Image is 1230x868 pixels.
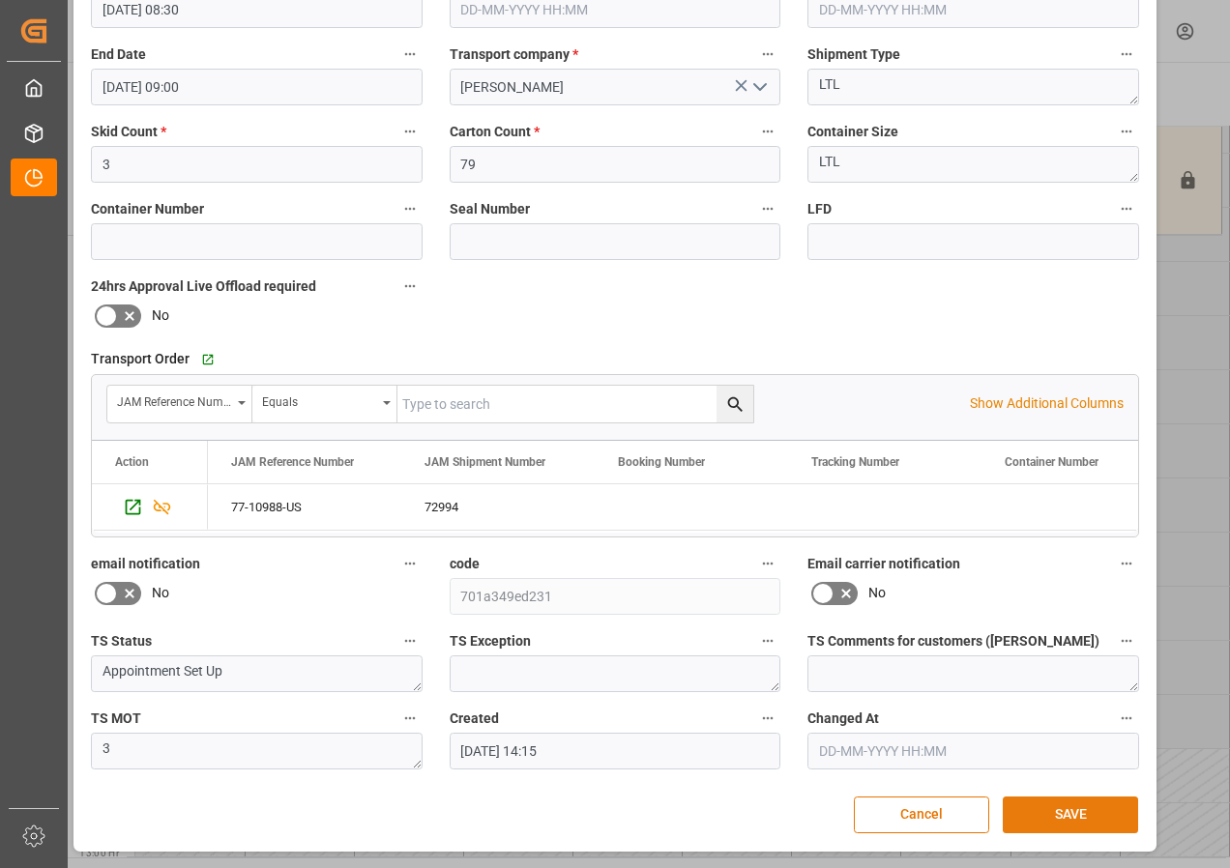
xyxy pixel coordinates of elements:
div: Press SPACE to select this row. [92,484,208,531]
span: Transport company [450,44,578,65]
span: Skid Count [91,122,166,142]
span: LFD [807,199,832,219]
input: DD-MM-YYYY HH:MM [91,69,423,105]
button: Carton Count * [755,119,780,144]
span: No [152,305,169,326]
input: DD-MM-YYYY HH:MM [807,733,1139,769]
span: Booking Number [618,455,705,469]
button: Container Number [397,196,423,221]
input: DD-MM-YYYY HH:MM [450,733,781,769]
span: 24hrs Approval Live Offload required [91,276,316,297]
div: JAM Reference Number [117,389,231,411]
span: Container Number [1005,455,1098,469]
span: TS Exception [450,631,531,651]
span: Transport Order [91,349,190,369]
button: email notification [397,551,423,576]
button: Seal Number [755,196,780,221]
p: Show Additional Columns [970,393,1124,414]
button: Cancel [854,796,989,833]
span: JAM Shipment Number [425,455,545,469]
div: 72994 [401,484,595,530]
button: Skid Count * [397,119,423,144]
span: No [152,583,169,603]
span: Container Size [807,122,898,142]
textarea: 3 [91,733,423,769]
button: 24hrs Approval Live Offload required [397,274,423,299]
textarea: Appointment Set Up [91,655,423,692]
div: Equals [262,389,376,411]
button: TS Comments for customers ([PERSON_NAME]) [1114,628,1139,653]
span: TS Comments for customers ([PERSON_NAME]) [807,631,1099,651]
span: No [868,583,886,603]
textarea: LTL [807,146,1139,183]
span: Email carrier notification [807,554,960,574]
span: code [450,554,480,574]
span: TS MOT [91,709,141,729]
button: Container Size [1114,119,1139,144]
button: End Date [397,42,423,67]
span: Created [450,709,499,729]
button: LFD [1114,196,1139,221]
button: SAVE [1003,796,1138,833]
span: JAM Reference Number [231,455,354,469]
button: code [755,551,780,576]
button: Changed At [1114,706,1139,731]
button: open menu [107,386,252,422]
button: TS MOT [397,706,423,731]
span: Carton Count [450,122,540,142]
button: TS Exception [755,628,780,653]
span: End Date [91,44,146,65]
button: open menu [252,386,397,422]
button: Shipment Type [1114,42,1139,67]
textarea: LTL [807,69,1139,105]
button: TS Status [397,628,423,653]
button: Transport company * [755,42,780,67]
span: TS Status [91,631,152,651]
div: 77-10988-US [208,484,401,530]
div: Action [115,455,149,469]
span: Container Number [91,199,204,219]
button: search button [717,386,753,422]
button: open menu [745,72,774,102]
button: Created [755,706,780,731]
span: Changed At [807,709,879,729]
span: Tracking Number [811,455,899,469]
span: Seal Number [450,199,530,219]
button: Email carrier notification [1114,551,1139,576]
input: Type to search [397,386,753,422]
span: email notification [91,554,200,574]
span: Shipment Type [807,44,900,65]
